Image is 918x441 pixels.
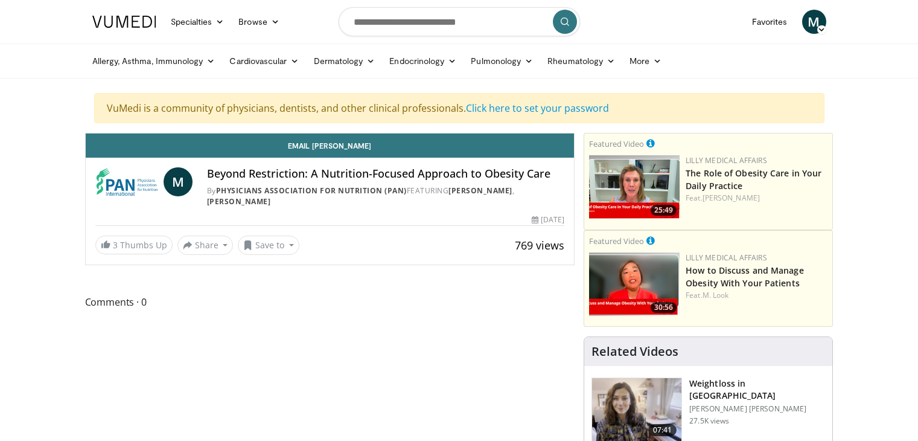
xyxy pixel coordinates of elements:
span: 25:49 [651,205,677,216]
a: Click here to set your password [466,101,609,115]
a: Endocrinology [382,49,464,73]
a: Physicians Association for Nutrition (PAN) [216,185,407,196]
h3: Weightloss in [GEOGRAPHIC_DATA] [689,378,825,402]
p: 27.5K views [689,416,729,426]
small: Featured Video [589,138,644,149]
img: c98a6a29-1ea0-4bd5-8cf5-4d1e188984a7.png.150x105_q85_crop-smart_upscale.png [589,253,680,316]
a: Lilly Medical Affairs [686,253,767,263]
a: Cardiovascular [222,49,306,73]
button: Save to [238,236,299,255]
a: 3 Thumbs Up [95,236,173,254]
input: Search topics, interventions [339,7,580,36]
a: How to Discuss and Manage Obesity With Your Patients [686,265,804,289]
div: [DATE] [532,214,564,225]
a: Dermatology [307,49,383,73]
img: VuMedi Logo [92,16,156,28]
a: Specialties [164,10,232,34]
a: Pulmonology [464,49,540,73]
div: By FEATURING , [207,185,564,207]
img: e1208b6b-349f-4914-9dd7-f97803bdbf1d.png.150x105_q85_crop-smart_upscale.png [589,155,680,219]
div: Feat. [686,290,827,301]
div: Feat. [686,193,827,204]
a: 25:49 [589,155,680,219]
span: 07:41 [648,424,677,436]
a: 30:56 [589,253,680,316]
a: M [802,10,826,34]
h4: Beyond Restriction: A Nutrition-Focused Approach to Obesity Care [207,167,564,181]
a: M [164,167,193,196]
small: Featured Video [589,236,644,246]
a: The Role of Obesity Care in Your Daily Practice [686,167,821,192]
a: Allergy, Asthma, Immunology [85,49,223,73]
a: [PERSON_NAME] [448,185,512,196]
span: 30:56 [651,302,677,313]
a: More [622,49,669,73]
a: Favorites [745,10,795,34]
span: 769 views [515,238,564,253]
p: [PERSON_NAME] [PERSON_NAME] [689,404,825,414]
a: Email [PERSON_NAME] [86,134,575,158]
span: 3 [113,239,118,251]
h4: Related Videos [591,344,678,359]
a: M. Look [703,290,729,300]
a: Rheumatology [540,49,622,73]
a: [PERSON_NAME] [207,196,271,207]
a: Lilly Medical Affairs [686,155,767,166]
img: 9983fed1-7565-45be-8934-aef1103ce6e2.150x105_q85_crop-smart_upscale.jpg [592,378,681,441]
span: Comments 0 [85,294,575,310]
img: Physicians Association for Nutrition (PAN) [95,167,159,196]
button: Share [177,236,234,255]
a: [PERSON_NAME] [703,193,760,203]
a: Browse [231,10,287,34]
div: VuMedi is a community of physicians, dentists, and other clinical professionals. [94,93,824,123]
